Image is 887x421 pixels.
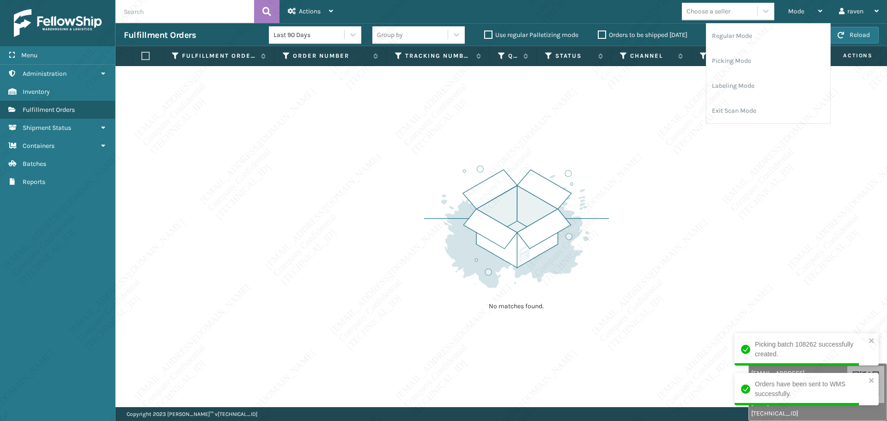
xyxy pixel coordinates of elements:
span: Fulfillment Orders [23,106,75,114]
label: Channel [630,52,674,60]
button: close [869,377,875,385]
div: Choose a seller [687,6,730,16]
span: Actions [800,48,878,63]
li: Labeling Mode [706,73,830,98]
div: Orders have been sent to WMS successfully. [755,379,866,399]
img: logo [14,9,102,37]
li: Regular Mode [706,24,830,49]
label: Fulfillment Order Id [182,52,256,60]
span: Containers [23,142,55,150]
h3: Fulfillment Orders [124,30,196,41]
span: Mode [788,7,804,15]
li: Exit Scan Mode [706,98,830,123]
span: Reports [23,178,45,186]
span: Menu [21,51,37,59]
div: Last 90 Days [273,30,345,40]
label: Quantity [508,52,519,60]
label: Use regular Palletizing mode [484,31,578,39]
span: Actions [299,7,321,15]
span: Shipment Status [23,124,71,132]
button: Reload [829,27,879,43]
li: Picking Mode [706,49,830,73]
span: Administration [23,70,67,78]
span: Batches [23,160,46,168]
label: Status [555,52,594,60]
p: Copyright 2023 [PERSON_NAME]™ v [TECHNICAL_ID] [127,407,257,421]
label: Orders to be shipped [DATE] [598,31,687,39]
div: Picking batch 108262 successfully created. [755,340,866,359]
label: Tracking Number [405,52,472,60]
label: Order Number [293,52,368,60]
button: close [869,337,875,346]
div: Group by [377,30,403,40]
span: Inventory [23,88,50,96]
